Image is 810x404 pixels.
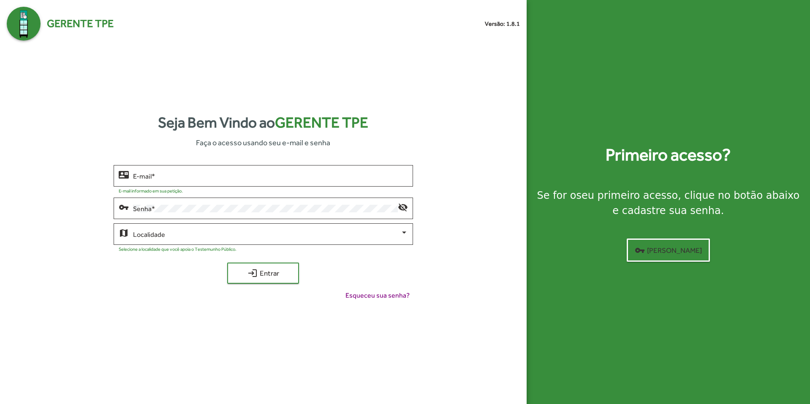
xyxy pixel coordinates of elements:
[119,202,129,212] mat-icon: vpn_key
[345,290,410,301] span: Esqueceu sua senha?
[485,19,520,28] small: Versão: 1.8.1
[247,268,258,278] mat-icon: login
[227,263,299,284] button: Entrar
[119,188,183,193] mat-hint: E-mail informado em sua petição.
[235,266,291,281] span: Entrar
[275,114,368,131] span: Gerente TPE
[627,239,710,262] button: [PERSON_NAME]
[537,188,800,218] div: Se for o , clique no botão abaixo e cadastre sua senha.
[119,228,129,238] mat-icon: map
[576,190,678,201] strong: seu primeiro acesso
[606,142,731,168] strong: Primeiro acesso?
[158,111,368,134] strong: Seja Bem Vindo ao
[196,137,330,148] span: Faça o acesso usando seu e-mail e senha
[635,245,645,255] mat-icon: vpn_key
[47,16,114,32] span: Gerente TPE
[398,202,408,212] mat-icon: visibility_off
[119,169,129,179] mat-icon: contact_mail
[635,243,702,258] span: [PERSON_NAME]
[119,247,236,252] mat-hint: Selecione a localidade que você apoia o Testemunho Público.
[7,7,41,41] img: Logo Gerente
